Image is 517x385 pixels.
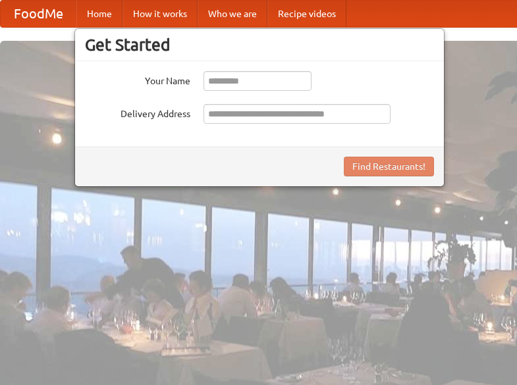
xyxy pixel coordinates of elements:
[122,1,198,27] a: How it works
[267,1,346,27] a: Recipe videos
[198,1,267,27] a: Who we are
[76,1,122,27] a: Home
[85,35,434,55] h3: Get Started
[1,1,76,27] a: FoodMe
[344,157,434,176] button: Find Restaurants!
[85,71,190,88] label: Your Name
[85,104,190,120] label: Delivery Address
